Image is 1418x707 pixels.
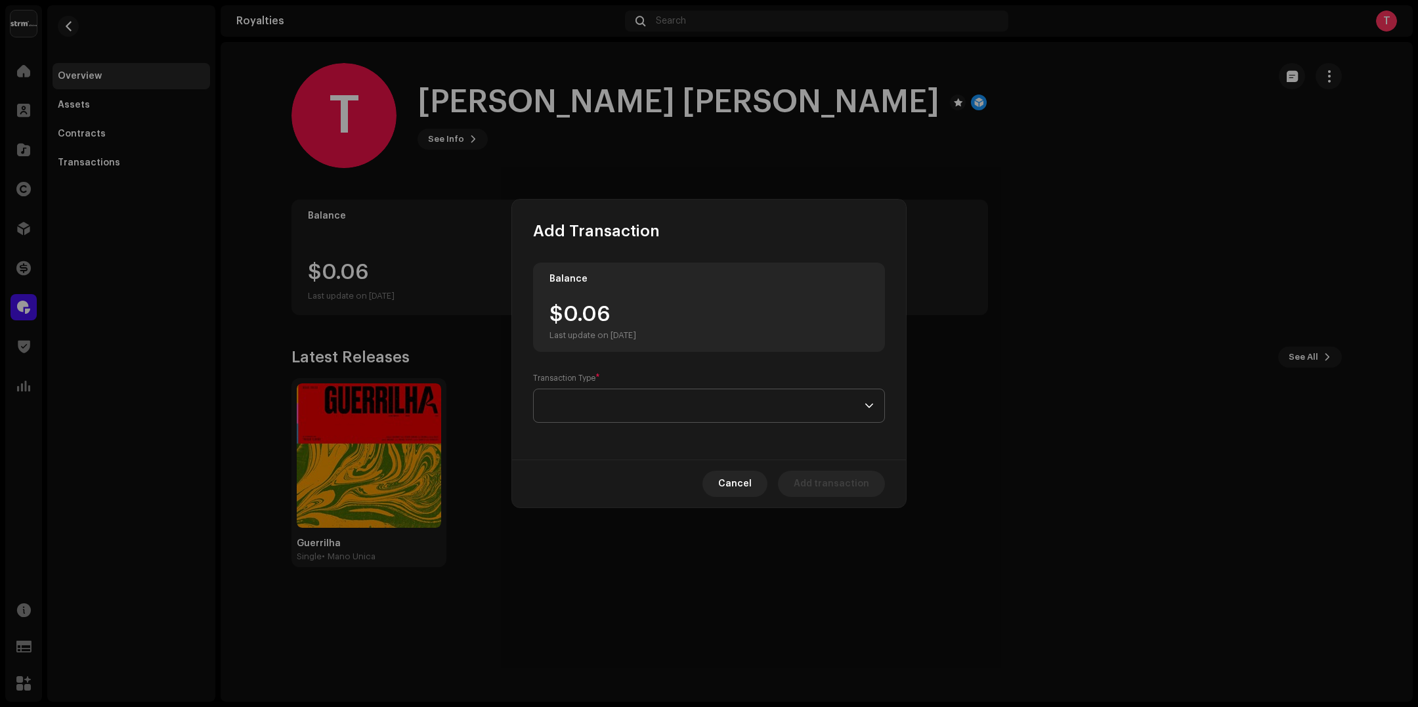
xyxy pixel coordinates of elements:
div: Balance [549,274,588,284]
button: Cancel [702,471,767,497]
button: Add transaction [778,471,885,497]
label: Transaction Type [533,373,600,383]
span: Add transaction [794,471,869,497]
div: Last update on [DATE] [549,330,636,341]
span: Cancel [718,471,752,497]
div: dropdown trigger [865,389,874,422]
span: Add Transaction [533,221,660,242]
